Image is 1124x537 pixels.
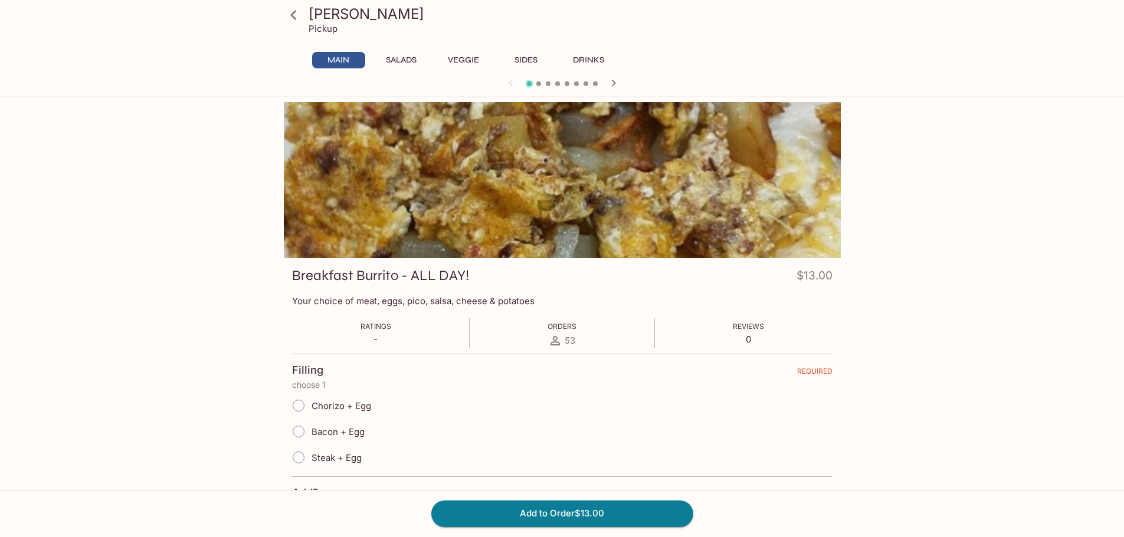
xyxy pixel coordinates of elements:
[312,426,365,437] span: Bacon + Egg
[733,322,764,331] span: Reviews
[500,52,553,68] button: Sides
[309,23,337,34] p: Pickup
[565,335,575,346] span: 53
[312,52,365,68] button: Main
[284,102,841,258] div: Breakfast Burrito - ALL DAY!
[361,322,391,331] span: Ratings
[431,500,693,526] button: Add to Order$13.00
[797,266,833,289] h4: $13.00
[292,364,323,377] h4: Filling
[437,52,490,68] button: Veggie
[733,334,764,345] p: 0
[562,52,615,68] button: Drinks
[292,380,833,390] p: choose 1
[548,322,576,331] span: Orders
[797,367,833,380] span: REQUIRED
[292,266,469,285] h3: Breakfast Burrito - ALL DAY!
[292,486,319,499] h4: Add?
[309,5,836,23] h3: [PERSON_NAME]
[312,400,371,411] span: Chorizo + Egg
[361,334,391,345] p: -
[375,52,428,68] button: Salads
[292,295,833,307] p: Your choice of meat, eggs, pico, salsa, cheese & potatoes
[312,452,362,463] span: Steak + Egg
